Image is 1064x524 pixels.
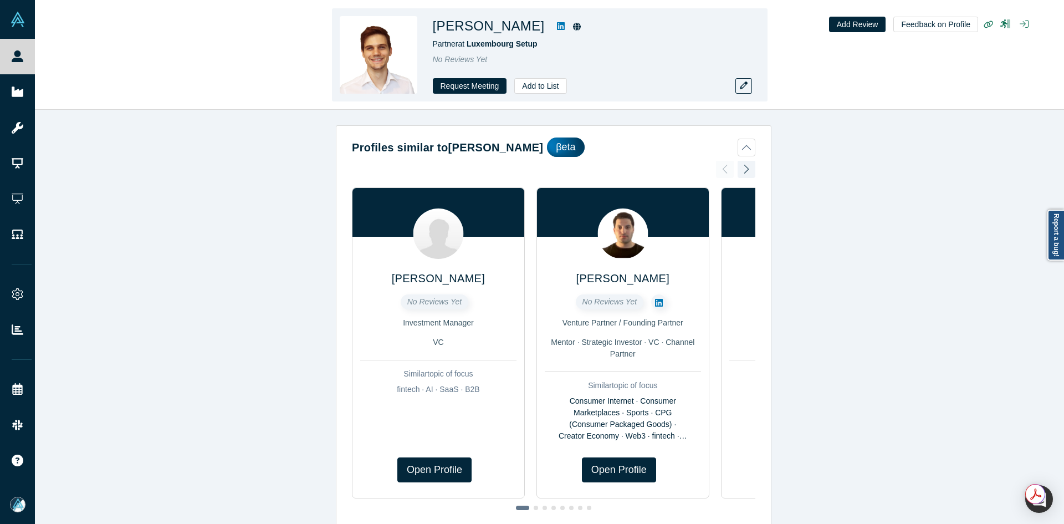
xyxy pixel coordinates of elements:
[433,78,507,94] button: Request Meeting
[514,78,566,94] button: Add to List
[729,337,886,348] div: VC
[413,208,463,259] img: Benoit Jacob's Profile Image
[467,39,538,48] a: Luxembourg Setup
[360,368,516,380] div: Similar topic of focus
[545,395,701,442] div: Consumer Internet · Consumer Marketplaces · Sports · CPG (Consumer Packaged Goods) · Creator Econ...
[576,272,669,284] a: [PERSON_NAME]
[10,497,25,512] img: Mia Scott's Account
[352,139,543,156] h2: Profiles similar to [PERSON_NAME]
[582,457,656,482] a: Open Profile
[597,208,648,259] img: Philip Saidely's Profile Image
[545,380,701,391] div: Similar topic of focus
[893,17,978,32] button: Feedback on Profile
[392,272,485,284] a: [PERSON_NAME]
[10,12,25,27] img: Alchemist Vault Logo
[352,138,755,157] button: Profiles similar to[PERSON_NAME]βeta
[360,337,516,348] div: VC
[1047,210,1064,261] a: Report a bug!
[340,16,417,94] img: Guy Reiffers's Profile Image
[403,318,474,327] span: Investment Manager
[433,55,488,64] span: No Reviews Yet
[547,138,584,157] div: βeta
[829,17,886,32] button: Add Review
[407,297,462,306] span: No Reviews Yet
[729,368,886,380] div: Similar topic of focus
[397,385,479,394] span: fintech · AI · SaaS · B2B
[433,39,538,48] span: Partner at
[582,297,637,306] span: No Reviews Yet
[545,337,701,360] div: Mentor · Strategic Investor · VC · Channel Partner
[433,16,545,36] h1: [PERSON_NAME]
[397,457,472,482] a: Open Profile
[562,318,683,327] span: Venture Partner / Founding Partner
